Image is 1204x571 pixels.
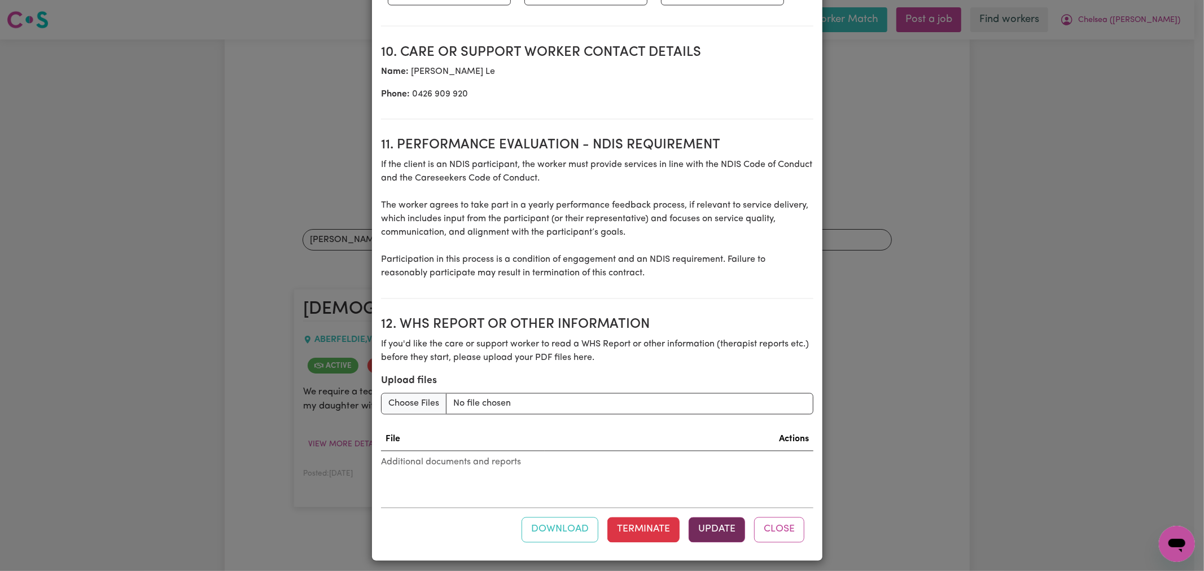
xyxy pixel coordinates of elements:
[381,87,813,101] p: 0426 909 920
[381,45,813,61] h2: 10. Care or support worker contact details
[689,517,745,542] button: Update
[381,338,813,365] p: If you'd like the care or support worker to read a WHS Report or other information (therapist rep...
[522,517,598,542] button: Download contract
[381,138,813,154] h2: 11. Performance evaluation - NDIS requirement
[381,159,813,280] p: If the client is an NDIS participant, the worker must provide services in line with the NDIS Code...
[545,428,813,451] th: Actions
[381,317,813,333] h2: 12. WHS Report or Other Information
[754,517,804,542] button: Close
[381,451,813,474] caption: Additional documents and reports
[381,90,410,99] b: Phone:
[607,517,680,542] button: Terminate this contract
[381,428,545,451] th: File
[381,67,409,76] b: Name:
[381,374,437,389] label: Upload files
[1159,526,1195,562] iframe: Button to launch messaging window
[381,65,813,78] p: [PERSON_NAME] Le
